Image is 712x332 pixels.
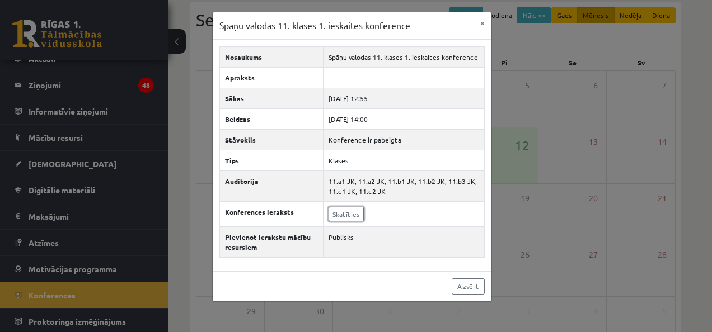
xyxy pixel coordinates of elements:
[323,46,484,67] td: Spāņu valodas 11. klases 1. ieskaites konference
[219,46,323,67] th: Nosaukums
[323,129,484,150] td: Konference ir pabeigta
[323,226,484,257] td: Publisks
[219,19,410,32] h3: Spāņu valodas 11. klases 1. ieskaites konference
[219,88,323,108] th: Sākas
[452,278,485,295] a: Aizvērt
[219,108,323,129] th: Beidzas
[323,150,484,170] td: Klases
[323,88,484,108] td: [DATE] 12:55
[323,170,484,201] td: 11.a1 JK, 11.a2 JK, 11.b1 JK, 11.b2 JK, 11.b3 JK, 11.c1 JK, 11.c2 JK
[474,12,491,34] button: ×
[219,170,323,201] th: Auditorija
[219,226,323,257] th: Pievienot ierakstu mācību resursiem
[323,108,484,129] td: [DATE] 14:00
[219,201,323,226] th: Konferences ieraksts
[219,150,323,170] th: Tips
[329,207,364,221] a: Skatīties
[219,129,323,150] th: Stāvoklis
[219,67,323,88] th: Apraksts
